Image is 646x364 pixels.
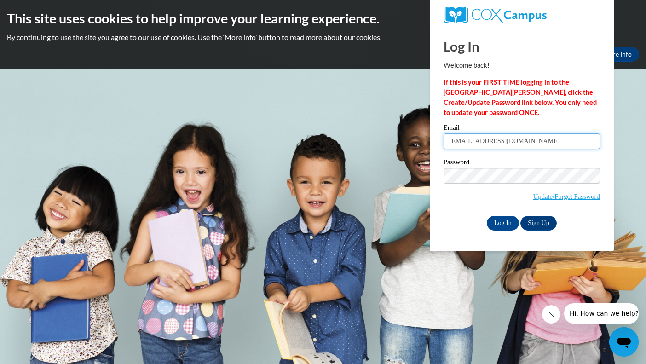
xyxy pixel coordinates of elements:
label: Password [444,159,600,168]
input: Log In [487,216,519,231]
a: Update/Forgot Password [533,193,600,200]
iframe: Close message [542,305,560,324]
iframe: Button to launch messaging window [609,327,639,357]
p: By continuing to use the site you agree to our use of cookies. Use the ‘More info’ button to read... [7,32,639,42]
a: More Info [596,47,639,62]
h2: This site uses cookies to help improve your learning experience. [7,9,639,28]
a: Sign Up [520,216,556,231]
h1: Log In [444,37,600,56]
img: COX Campus [444,7,547,23]
p: Welcome back! [444,60,600,70]
strong: If this is your FIRST TIME logging in to the [GEOGRAPHIC_DATA][PERSON_NAME], click the Create/Upd... [444,78,597,116]
label: Email [444,124,600,133]
iframe: Message from company [564,303,639,324]
a: COX Campus [444,7,600,23]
